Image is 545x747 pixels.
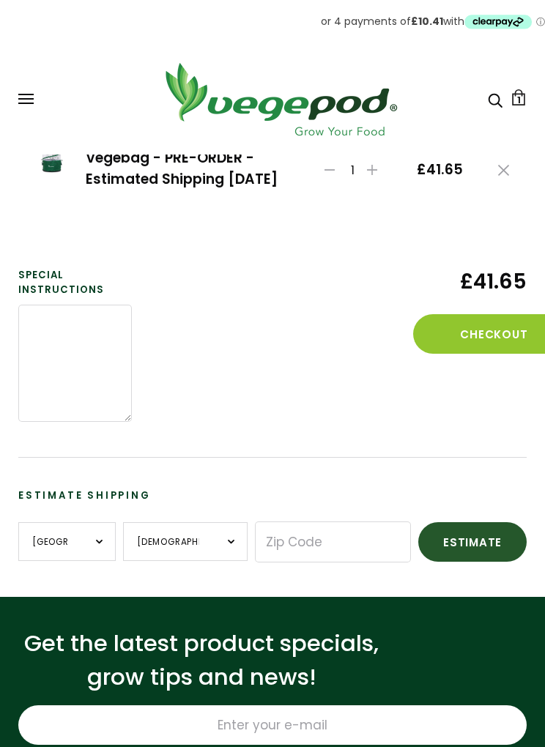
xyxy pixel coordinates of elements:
[511,89,527,105] a: Cart
[517,93,521,107] span: 1
[488,92,503,107] a: Search
[18,705,527,745] input: Enter your e-mail
[18,488,527,503] h3: Estimate Shipping
[152,59,409,140] img: Vegepod
[255,521,411,562] input: Zip Code
[18,522,116,561] select: Country
[342,163,363,177] span: 1
[18,626,385,694] p: Get the latest product specials, grow tips and news!
[418,522,527,562] button: Estimate
[417,162,463,179] span: £41.65
[18,268,132,296] label: Special instructions
[36,142,68,174] img: Vegebag - PRE-ORDER - Estimated Shipping September 15th
[86,148,278,189] a: Vegebag - PRE-ORDER - Estimated Shipping [DATE]
[123,522,248,561] select: Province
[413,268,527,295] span: £41.65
